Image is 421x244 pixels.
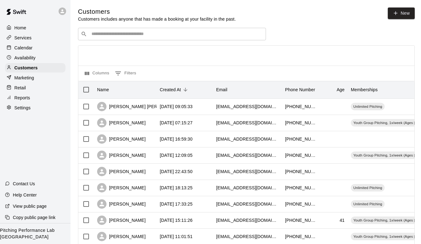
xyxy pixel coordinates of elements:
[5,63,65,72] a: Customers
[97,134,146,144] div: [PERSON_NAME]
[160,168,193,175] div: 2025-08-12 22:43:50
[97,118,146,127] div: [PERSON_NAME]
[97,183,146,192] div: [PERSON_NAME]
[5,73,65,82] a: Marketing
[285,120,316,126] div: +15027511577
[216,201,279,207] div: bethrn42@gmail.com
[97,232,146,241] div: [PERSON_NAME]
[388,7,415,19] a: New
[285,81,315,98] div: Phone Number
[5,53,65,62] a: Availability
[351,202,385,207] span: Unlimited Pitching
[78,7,236,16] h5: Customers
[83,68,111,78] button: Select columns
[5,83,65,92] a: Retail
[14,75,34,81] p: Marketing
[216,152,279,158] div: suzielee0914@gmail.com
[14,45,33,51] p: Calendar
[181,85,190,94] button: Sort
[160,201,193,207] div: 2025-08-11 17:33:25
[285,217,316,223] div: +15026814388
[160,81,181,98] div: Created At
[216,120,279,126] div: 20kevwhite@gmail.com
[351,103,385,110] div: Unlimited Pitching
[285,201,316,207] div: +13179033902
[157,81,213,98] div: Created At
[97,199,146,209] div: [PERSON_NAME]
[13,181,35,187] p: Contact Us
[351,104,385,109] span: Unlimited Pitching
[14,85,26,91] p: Retail
[97,167,146,176] div: [PERSON_NAME]
[285,103,316,110] div: +15022963140
[113,68,138,78] button: Show filters
[320,81,348,98] div: Age
[340,217,345,223] div: 41
[285,136,316,142] div: +18122676796
[14,65,38,71] p: Customers
[216,217,279,223] div: leedowning33@gmail.com
[14,25,26,31] p: Home
[97,81,109,98] div: Name
[160,103,193,110] div: 2025-08-15 09:05:33
[160,152,193,158] div: 2025-08-14 12:09:05
[97,151,146,160] div: [PERSON_NAME]
[97,216,146,225] div: [PERSON_NAME]
[216,136,279,142] div: tewell121@yahoo.com
[5,43,65,52] a: Calendar
[285,185,316,191] div: +15025659207
[97,102,184,111] div: [PERSON_NAME] [PERSON_NAME]
[160,120,193,126] div: 2025-08-15 07:15:27
[5,23,65,32] a: Home
[285,152,316,158] div: +15025231875
[160,185,193,191] div: 2025-08-11 18:13:25
[282,81,320,98] div: Phone Number
[13,192,37,198] p: Help Center
[13,203,47,209] p: View public page
[285,233,316,240] div: +15025105206
[337,81,345,98] div: Age
[94,81,157,98] div: Name
[160,233,193,240] div: 2025-08-09 11:01:51
[285,168,316,175] div: +18127862112
[14,55,36,61] p: Availability
[78,16,236,22] p: Customers includes anyone that has made a booking at your facility in the past.
[351,185,385,190] span: Unlimited Pitching
[5,103,65,112] a: Settings
[213,81,282,98] div: Email
[216,103,279,110] div: jacksonbb2@icloud.com
[351,81,378,98] div: Memberships
[5,33,65,42] a: Services
[13,214,55,221] p: Copy public page link
[351,200,385,208] div: Unlimited Pitching
[351,184,385,192] div: Unlimited Pitching
[5,93,65,102] a: Reports
[216,81,227,98] div: Email
[78,28,266,40] div: Search customers by name or email
[216,233,279,240] div: brittfletcher@hotmail.com
[160,217,193,223] div: 2025-08-10 15:11:26
[14,35,32,41] p: Services
[160,136,193,142] div: 2025-08-14 16:59:30
[14,105,31,111] p: Settings
[14,95,30,101] p: Reports
[216,168,279,175] div: dscott406@yahoo.com
[216,185,279,191] div: nwaters01@icloud.com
